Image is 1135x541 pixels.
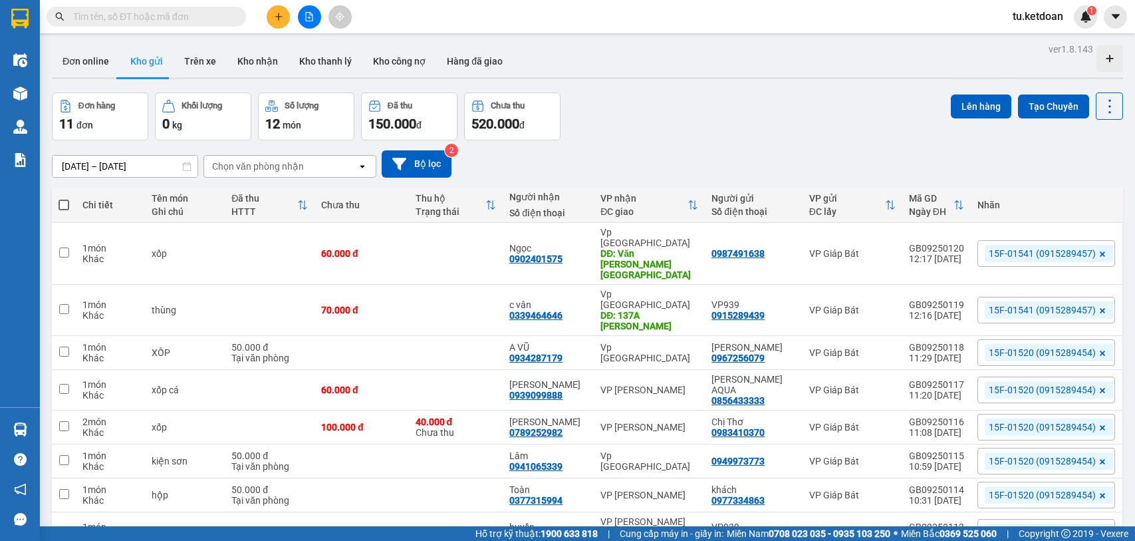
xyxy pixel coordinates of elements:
input: Select a date range. [53,156,197,177]
div: Vp [GEOGRAPHIC_DATA] [600,227,698,248]
span: 15F-01520 (0915289454) [989,526,1096,538]
span: đơn [76,120,93,130]
button: Đơn online [52,45,120,77]
div: 50.000 đ [231,342,308,353]
div: 1 món [82,522,138,532]
div: 0934287179 [509,353,563,363]
div: xốp [152,248,218,259]
span: 15F-01520 (0915289454) [989,347,1096,359]
span: notification [14,483,27,496]
div: 2 món [82,417,138,427]
div: ver 1.8.143 [1049,42,1093,57]
span: tu.ketdoan [1002,8,1074,25]
button: Đơn hàng11đơn [52,92,148,140]
strong: 0708 023 035 - 0935 103 250 [769,528,890,539]
div: Vp [GEOGRAPHIC_DATA] [600,289,698,310]
div: Cua Hoàng Đế [711,342,796,353]
div: Khác [82,495,138,506]
div: 11:08 [DATE] [909,427,964,438]
div: VP Giáp Bát [809,422,896,433]
span: 15F-01520 (0915289454) [989,455,1096,467]
div: xốp [152,422,218,433]
div: Đàm Thanh AQUA [711,374,796,395]
div: Khác [82,390,138,401]
button: Chưa thu520.000đ [464,92,561,140]
div: 1 món [82,484,138,495]
div: Nhãn [977,200,1115,210]
span: question-circle [14,453,27,466]
span: 520.000 [471,116,519,132]
div: kiện sơn [152,456,218,466]
div: Đã thu [388,101,412,110]
div: thùng [152,305,218,315]
div: VP Giáp Bát [809,385,896,395]
div: 60.000 đ [321,385,402,395]
div: GB09250115 [909,451,964,461]
span: | [608,526,610,541]
strong: 1900 633 818 [541,528,598,539]
div: ĐC giao [600,206,688,217]
button: Hàng đã giao [436,45,513,77]
span: 1 [1089,6,1094,15]
span: copyright [1061,529,1071,538]
span: 12 [265,116,280,132]
div: GB09250120 [909,243,964,254]
div: Đơn hàng [78,101,115,110]
div: VP [PERSON_NAME] [600,516,698,527]
div: Số lượng [285,101,318,110]
button: Số lượng12món [258,92,354,140]
sup: 1 [1087,6,1096,15]
div: Tuấn Đức [509,379,587,390]
div: huyền [509,522,587,532]
span: ⚪️ [894,531,898,536]
div: VP [PERSON_NAME] [600,385,698,395]
div: Khác [82,310,138,321]
span: aim [335,12,344,21]
input: Tìm tên, số ĐT hoặc mã đơn [73,9,230,24]
button: Tạo Chuyến [1018,94,1089,118]
div: Khác [82,461,138,472]
div: hộp [152,490,218,500]
span: Cung cấp máy in - giấy in: [620,526,723,541]
button: Kho gửi [120,45,174,77]
div: ĐC lấy [809,206,885,217]
span: message [14,513,27,526]
div: Chi tiết [82,200,138,210]
div: Trạng thái [416,206,486,217]
button: Kho công nợ [362,45,436,77]
button: Lên hàng [951,94,1011,118]
div: VP gửi [809,193,885,204]
div: 10:31 [DATE] [909,495,964,506]
div: VP939 [711,299,796,310]
div: 0941065339 [509,461,563,472]
div: VP Giáp Bát [809,347,896,358]
img: logo-vxr [11,9,29,29]
div: VP939 [711,522,796,532]
sup: 2 [445,144,458,157]
button: Đã thu150.000đ [361,92,457,140]
span: caret-down [1110,11,1122,23]
th: Toggle SortBy [409,188,503,223]
img: warehouse-icon [13,120,27,134]
div: 0902401575 [509,254,563,264]
div: Khác [82,254,138,264]
span: file-add [305,12,314,21]
div: GB09250116 [909,417,964,427]
span: Hỗ trợ kỹ thuật: [475,526,598,541]
div: 0339464646 [509,310,563,321]
div: Vp [GEOGRAPHIC_DATA] [600,451,698,472]
div: 70.000 đ [321,305,402,315]
div: 100.000 đ [321,422,402,433]
div: 1 món [82,299,138,310]
div: Tên món [152,193,218,204]
div: Số điện thoại [711,206,796,217]
div: Chưa thu [416,417,497,438]
span: 150.000 [368,116,416,132]
div: Người nhận [509,192,587,202]
button: caret-down [1104,5,1127,29]
div: GB09250113 [909,522,964,532]
div: Đã thu [231,193,297,204]
img: warehouse-icon [13,87,27,100]
div: VP Giáp Bát [809,456,896,466]
div: Khác [82,353,138,363]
